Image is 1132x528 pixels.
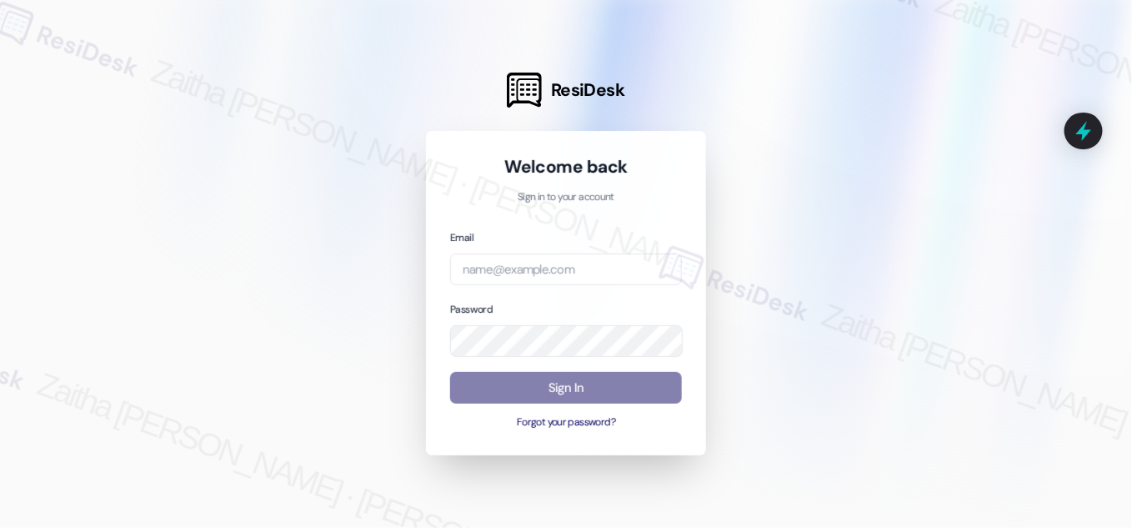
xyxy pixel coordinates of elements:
button: Forgot your password? [450,415,682,430]
img: ResiDesk Logo [507,73,542,108]
h1: Welcome back [450,155,682,179]
button: Sign In [450,372,682,405]
span: ResiDesk [551,78,625,102]
input: name@example.com [450,254,682,286]
p: Sign in to your account [450,190,682,205]
label: Email [450,231,473,244]
label: Password [450,303,493,316]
